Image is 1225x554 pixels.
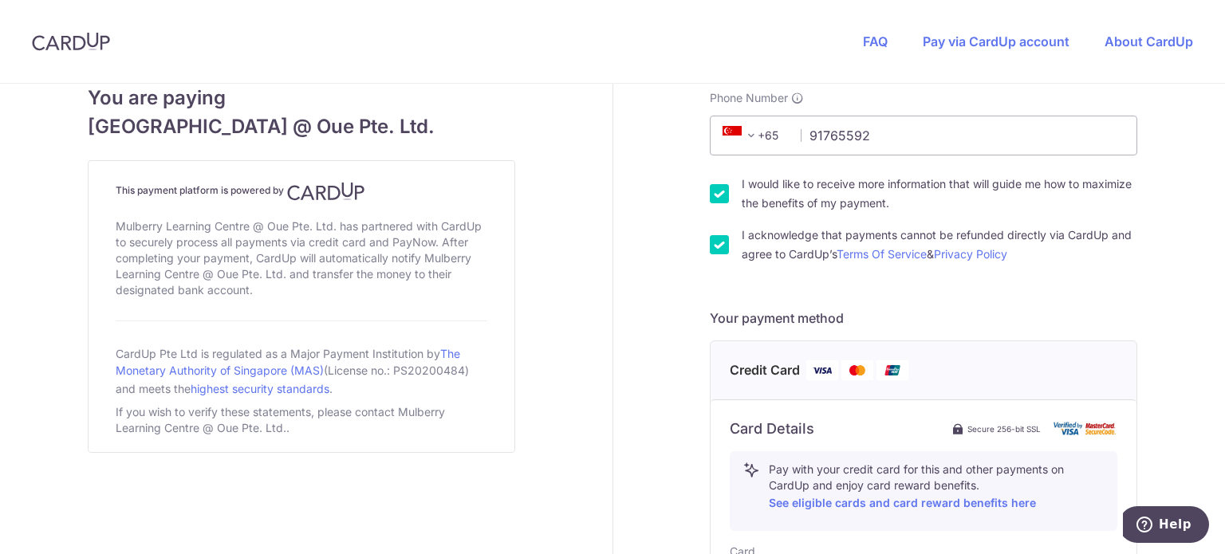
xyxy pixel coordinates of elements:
[923,33,1069,49] a: Pay via CardUp account
[742,175,1137,213] label: I would like to receive more information that will guide me how to maximize the benefits of my pa...
[837,247,927,261] a: Terms Of Service
[1105,33,1193,49] a: About CardUp
[88,112,515,141] span: [GEOGRAPHIC_DATA] @ Oue Pte. Ltd.
[723,126,761,145] span: +65
[967,422,1041,435] span: Secure 256-bit SSL
[841,360,873,380] img: Mastercard
[1054,422,1117,435] img: card secure
[710,90,788,106] span: Phone Number
[88,84,515,112] span: You are paying
[718,126,790,145] span: +65
[32,32,110,51] img: CardUp
[710,308,1137,328] h5: Your payment method
[116,215,487,301] div: Mulberry Learning Centre @ Oue Pte. Ltd. has partnered with CardUp to securely process all paymen...
[769,462,1104,513] p: Pay with your credit card for this and other payments on CardUp and enjoy card reward benefits.
[876,360,908,380] img: Union Pay
[934,247,1007,261] a: Privacy Policy
[116,182,487,201] h4: This payment platform is powered by
[191,382,329,395] a: highest security standards
[863,33,888,49] a: FAQ
[287,182,365,201] img: CardUp
[116,340,487,401] div: CardUp Pte Ltd is regulated as a Major Payment Institution by (License no.: PS20200484) and meets...
[742,226,1137,264] label: I acknowledge that payments cannot be refunded directly via CardUp and agree to CardUp’s &
[1123,506,1209,546] iframe: Opens a widget where you can find more information
[116,401,487,439] div: If you wish to verify these statements, please contact Mulberry Learning Centre @ Oue Pte. Ltd..
[769,496,1036,509] a: See eligible cards and card reward benefits here
[806,360,838,380] img: Visa
[730,419,814,438] h6: Card Details
[730,360,800,380] span: Credit Card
